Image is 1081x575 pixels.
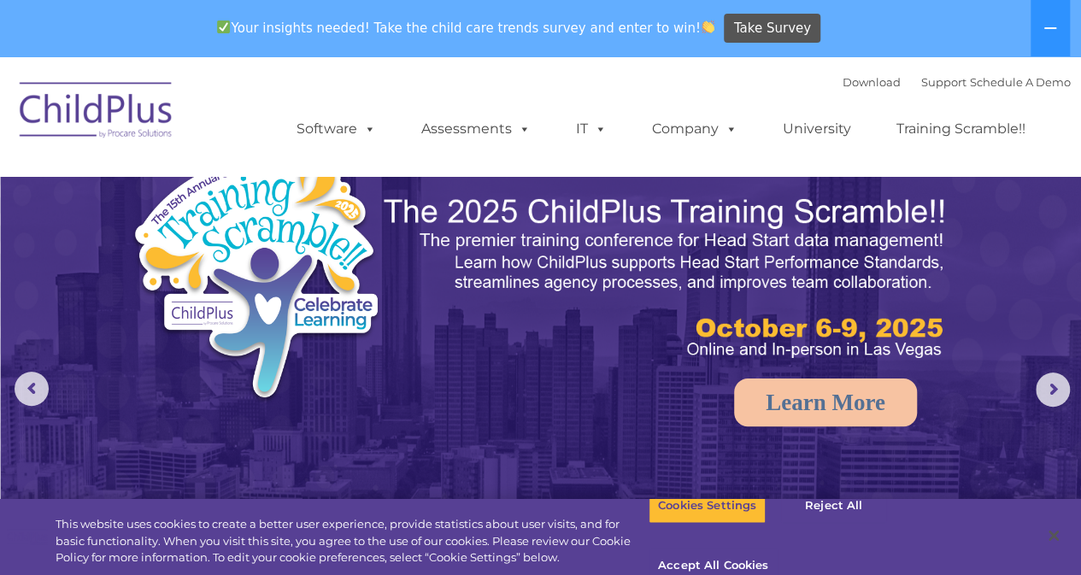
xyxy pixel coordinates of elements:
a: University [766,112,868,146]
a: Assessments [404,112,548,146]
a: Download [843,75,901,89]
button: Cookies Settings [649,488,766,524]
a: Support [921,75,966,89]
img: ✅ [217,21,230,33]
div: This website uses cookies to create a better user experience, provide statistics about user visit... [56,516,649,566]
a: Learn More [734,378,917,426]
span: Last name [238,113,290,126]
button: Reject All [780,488,887,524]
span: Take Survey [734,14,811,44]
span: Your insights needed! Take the child care trends survey and enter to win! [210,11,722,44]
a: Company [635,112,755,146]
a: IT [559,112,624,146]
a: Schedule A Demo [970,75,1071,89]
a: Training Scramble!! [879,112,1043,146]
span: Phone number [238,183,310,196]
button: Close [1035,517,1072,554]
a: Software [279,112,393,146]
img: ChildPlus by Procare Solutions [11,70,182,155]
font: | [843,75,1071,89]
a: Take Survey [724,14,820,44]
img: 👏 [702,21,714,33]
